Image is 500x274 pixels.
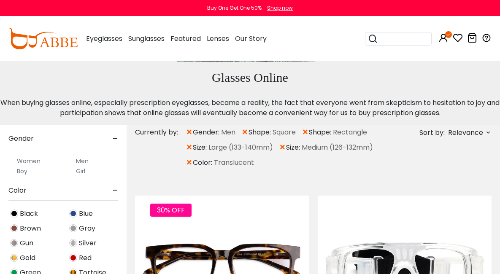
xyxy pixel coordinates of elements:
[286,142,302,153] span: size:
[207,34,229,43] span: Lenses
[193,158,214,168] span: color:
[10,254,18,262] img: Gold
[208,142,273,153] span: Large (133-140mm)
[8,180,27,201] span: Color
[448,125,483,140] span: Relevance
[279,140,286,155] span: ×
[193,127,221,137] span: gender:
[17,166,27,176] label: Boy
[20,238,33,248] span: Gun
[207,4,262,12] div: Buy One Get One 50%
[79,238,97,248] span: Silver
[273,127,296,137] span: Square
[249,127,273,137] span: shape:
[150,204,192,217] span: 30% OFF
[8,28,78,49] img: abbeglasses.com
[235,34,267,43] span: Our Story
[333,127,367,137] span: Rectangle
[302,142,373,153] span: Medium (126-132mm)
[309,127,333,137] span: shape:
[69,239,77,247] img: Silver
[8,129,34,149] span: Gender
[79,209,93,219] span: Blue
[221,127,235,137] span: Men
[76,166,85,176] label: Girl
[79,253,92,263] span: Red
[10,224,18,232] img: Brown
[86,34,122,43] span: Eyeglasses
[128,34,165,43] span: Sunglasses
[20,223,41,234] span: Brown
[20,209,38,219] span: Black
[17,156,41,166] label: Women
[186,155,193,170] span: ×
[76,156,89,166] label: Men
[69,210,77,218] img: Blue
[10,239,18,247] img: Gun
[113,129,118,149] span: -
[263,4,293,11] a: Shop now
[10,210,18,218] img: Black
[69,224,77,232] img: Gray
[79,223,95,234] span: Gray
[170,34,201,43] span: Featured
[214,158,254,168] span: Translucent
[241,125,249,140] span: ×
[135,125,186,140] div: Currently by:
[267,4,293,12] div: Shop now
[186,125,193,140] span: ×
[20,253,35,263] span: Gold
[419,128,445,137] span: Sort by:
[69,254,77,262] img: Red
[113,180,118,201] span: -
[193,142,208,153] span: size:
[302,125,309,140] span: ×
[186,140,193,155] span: ×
